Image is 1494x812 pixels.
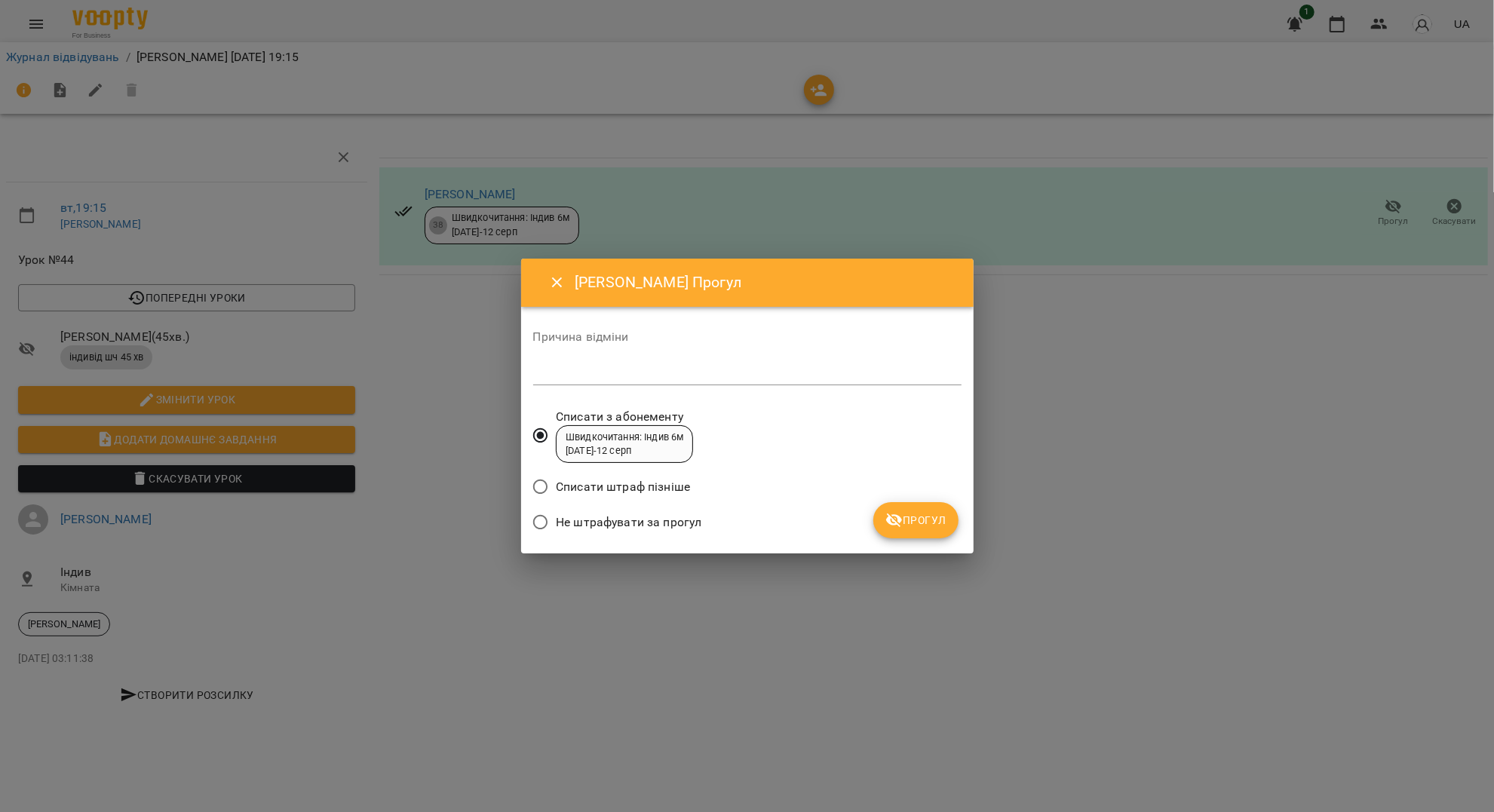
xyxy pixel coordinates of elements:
label: Причина відміни [533,331,962,343]
span: Прогул [885,511,946,529]
button: Прогул [873,502,959,538]
h6: [PERSON_NAME] Прогул [575,271,955,294]
span: Списати штраф пізніше [556,478,690,496]
span: Не штрафувати за прогул [556,513,701,532]
span: Списати з абонементу [556,408,693,426]
button: Close [539,265,575,301]
div: Швидкочитання: Індив 6м [DATE] - 12 серп [566,431,683,458]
